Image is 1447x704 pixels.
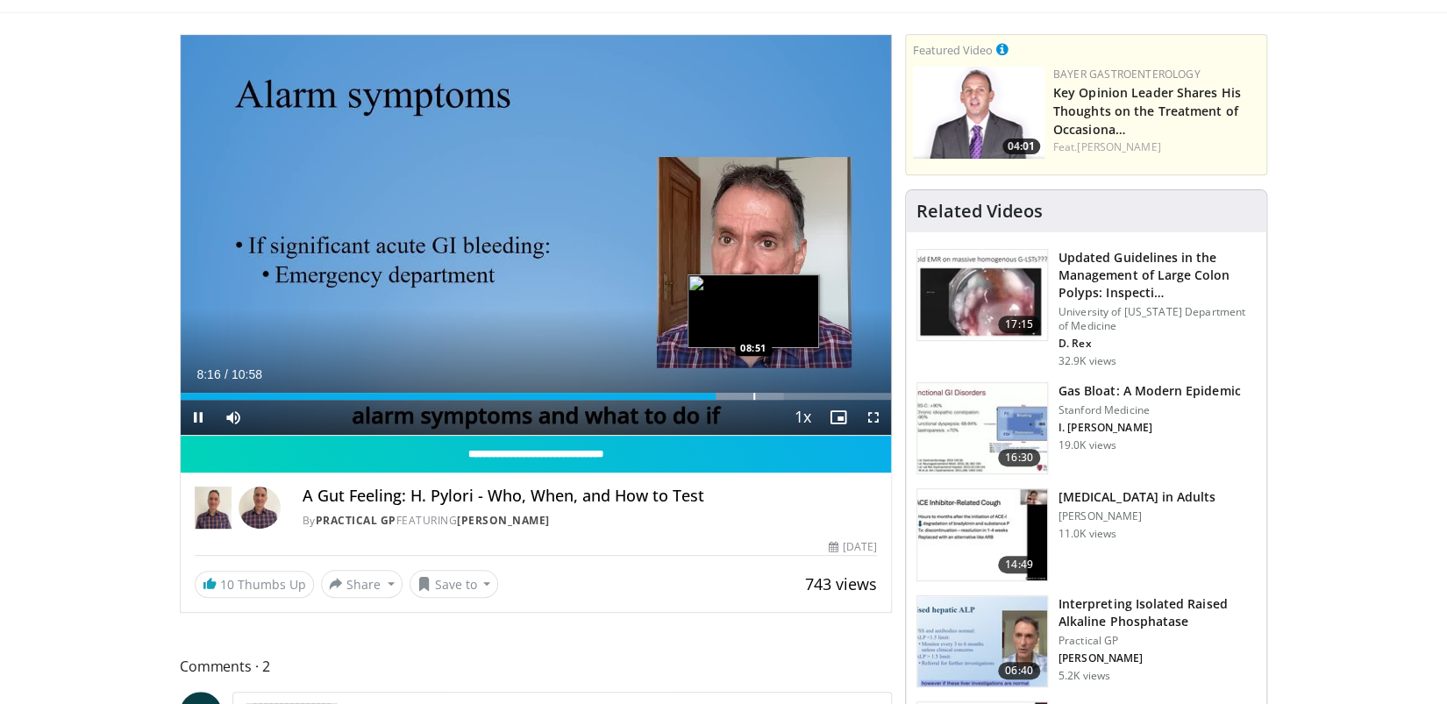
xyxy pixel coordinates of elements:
[998,556,1040,573] span: 14:49
[1053,139,1259,155] div: Feat.
[1077,139,1160,154] a: [PERSON_NAME]
[216,400,251,435] button: Mute
[1059,382,1241,400] h3: Gas Bloat: A Modern Epidemic
[181,400,216,435] button: Pause
[998,662,1040,679] span: 06:40
[688,274,819,348] img: image.jpeg
[917,596,1047,687] img: 6a4ee52d-0f16-480d-a1b4-8187386ea2ed.150x105_q85_crop-smart_upscale.jpg
[232,367,262,381] span: 10:58
[1053,67,1201,82] a: Bayer Gastroenterology
[302,487,876,506] h4: A Gut Feeling: H. Pylori - Who, When, and How to Test
[916,249,1256,368] a: 17:15 Updated Guidelines in the Management of Large Colon Polyps: Inspecti… University of [US_STA...
[1059,509,1215,523] p: [PERSON_NAME]
[302,513,876,529] div: By FEATURING
[916,201,1043,222] h4: Related Videos
[1059,634,1256,648] p: Practical GP
[1059,669,1110,683] p: 5.2K views
[821,400,856,435] button: Enable picture-in-picture mode
[1059,651,1256,665] p: [PERSON_NAME]
[1059,595,1256,630] h3: Interpreting Isolated Raised Alkaline Phosphatase
[1059,488,1215,506] h3: [MEDICAL_DATA] in Adults
[315,513,396,528] a: Practical GP
[1059,527,1116,541] p: 11.0K views
[196,367,220,381] span: 8:16
[1002,139,1040,154] span: 04:01
[225,367,228,381] span: /
[913,67,1044,159] a: 04:01
[1059,403,1241,417] p: Stanford Medicine
[916,488,1256,581] a: 14:49 [MEDICAL_DATA] in Adults [PERSON_NAME] 11.0K views
[457,513,550,528] a: [PERSON_NAME]
[916,382,1256,475] a: 16:30 Gas Bloat: A Modern Epidemic Stanford Medicine I. [PERSON_NAME] 19.0K views
[998,316,1040,333] span: 17:15
[1059,438,1116,452] p: 19.0K views
[1059,354,1116,368] p: 32.9K views
[917,383,1047,474] img: 480ec31d-e3c1-475b-8289-0a0659db689a.150x105_q85_crop-smart_upscale.jpg
[181,393,891,400] div: Progress Bar
[1059,337,1256,351] p: D. Rex
[913,67,1044,159] img: 9828b8df-38ad-4333-b93d-bb657251ca89.png.150x105_q85_crop-smart_upscale.png
[239,487,281,529] img: Avatar
[916,595,1256,688] a: 06:40 Interpreting Isolated Raised Alkaline Phosphatase Practical GP [PERSON_NAME] 5.2K views
[321,570,403,598] button: Share
[195,487,232,529] img: Practical GP
[917,250,1047,341] img: dfcfcb0d-b871-4e1a-9f0c-9f64970f7dd8.150x105_q85_crop-smart_upscale.jpg
[1059,305,1256,333] p: University of [US_STATE] Department of Medicine
[410,570,499,598] button: Save to
[998,449,1040,466] span: 16:30
[181,35,891,436] video-js: Video Player
[180,655,892,678] span: Comments 2
[786,400,821,435] button: Playback Rate
[195,571,314,598] a: 10 Thumbs Up
[856,400,891,435] button: Fullscreen
[1059,249,1256,302] h3: Updated Guidelines in the Management of Large Colon Polyps: Inspecti…
[1053,84,1241,138] a: Key Opinion Leader Shares His Thoughts on the Treatment of Occasiona…
[917,489,1047,580] img: 11950cd4-d248-4755-8b98-ec337be04c84.150x105_q85_crop-smart_upscale.jpg
[913,42,993,58] small: Featured Video
[220,576,234,593] span: 10
[805,573,877,594] span: 743 views
[829,539,876,555] div: [DATE]
[1059,421,1241,435] p: I. [PERSON_NAME]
